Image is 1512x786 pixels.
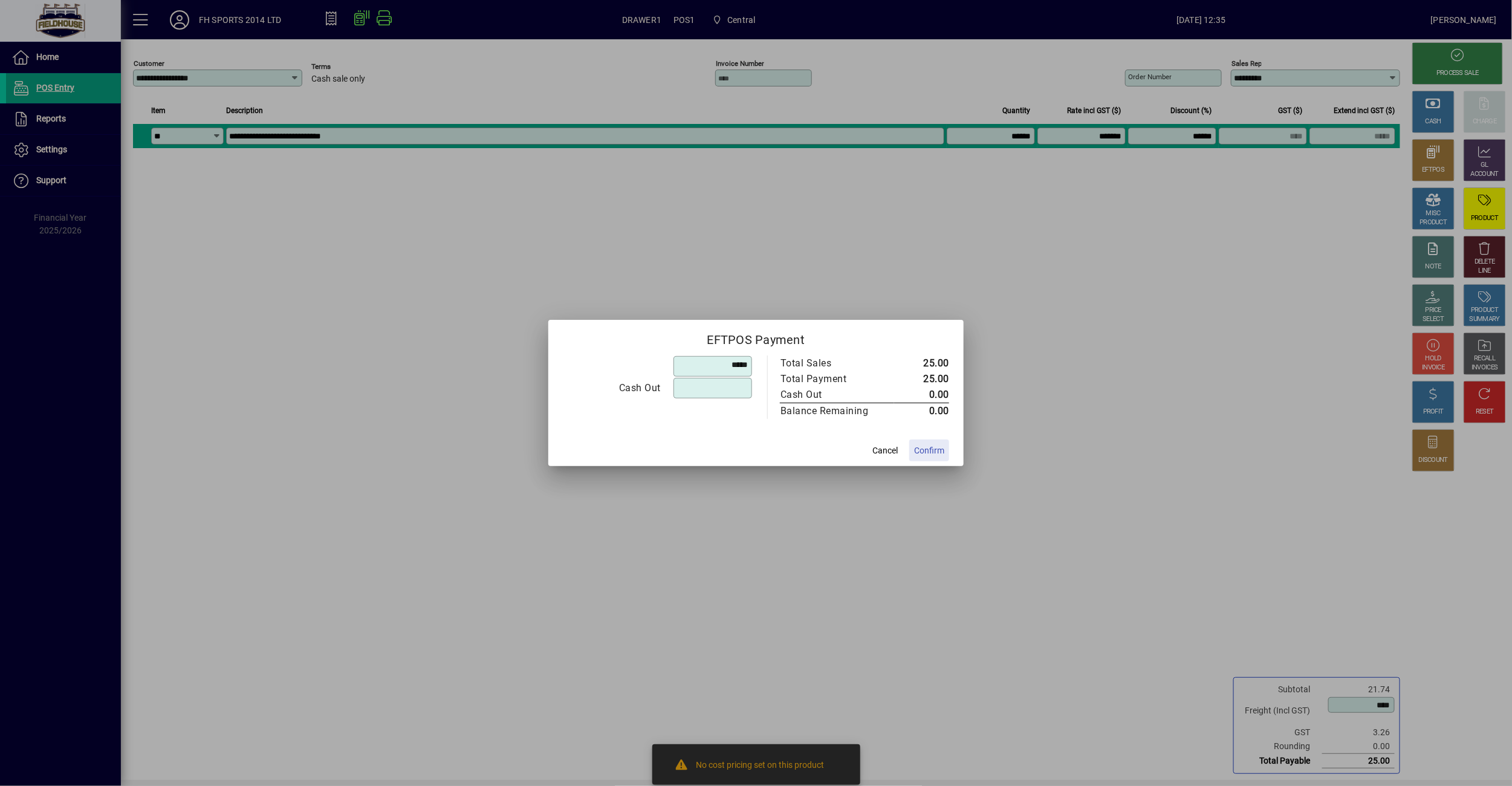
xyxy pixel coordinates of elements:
[914,444,944,457] span: Confirm
[894,403,949,420] td: 0.00
[780,371,894,387] td: Total Payment
[563,381,661,395] div: Cash Out
[780,388,882,402] div: Cash Out
[909,440,949,461] button: Confirm
[780,356,894,371] td: Total Sales
[894,387,949,403] td: 0.00
[780,404,882,418] div: Balance Remaining
[866,440,904,461] button: Cancel
[894,356,949,371] td: 25.00
[872,444,898,457] span: Cancel
[548,320,964,355] h2: EFTPOS Payment
[894,371,949,387] td: 25.00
